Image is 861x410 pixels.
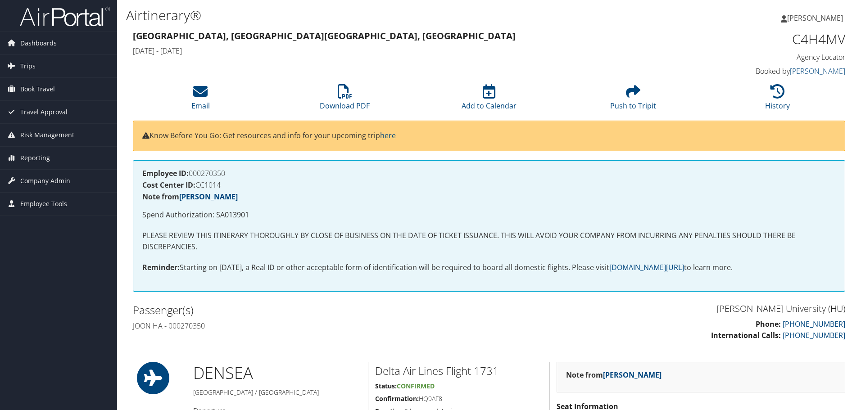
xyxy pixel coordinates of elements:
a: [PERSON_NAME] [790,66,845,76]
a: [PHONE_NUMBER] [783,330,845,340]
h3: [PERSON_NAME] University (HU) [496,302,845,315]
strong: Phone: [756,319,781,329]
strong: Note from [142,192,238,202]
span: Dashboards [20,32,57,54]
span: Employee Tools [20,193,67,215]
a: Download PDF [320,89,370,111]
h2: Delta Air Lines Flight 1731 [375,363,543,378]
strong: Note from [566,370,662,380]
a: Email [191,89,210,111]
p: Spend Authorization: SA013901 [142,209,836,221]
h4: 000270350 [142,170,836,177]
h4: [DATE] - [DATE] [133,46,664,56]
h5: [GEOGRAPHIC_DATA] / [GEOGRAPHIC_DATA] [193,388,361,397]
span: Confirmed [397,382,435,390]
span: Company Admin [20,170,70,192]
span: Reporting [20,147,50,169]
a: [PERSON_NAME] [603,370,662,380]
h1: DEN SEA [193,362,361,384]
p: PLEASE REVIEW THIS ITINERARY THOROUGHLY BY CLOSE OF BUSINESS ON THE DATE OF TICKET ISSUANCE. THIS... [142,230,836,253]
a: here [380,131,396,140]
h4: Agency Locator [677,52,845,62]
a: [PERSON_NAME] [179,192,238,202]
a: [DOMAIN_NAME][URL] [609,262,684,272]
h1: C4H4MV [677,30,845,49]
img: airportal-logo.png [20,6,110,27]
strong: Status: [375,382,397,390]
h4: Joon Ha - 000270350 [133,321,482,331]
p: Starting on [DATE], a Real ID or other acceptable form of identification will be required to boar... [142,262,836,274]
strong: Confirmation: [375,394,419,403]
strong: Reminder: [142,262,180,272]
a: Push to Tripit [610,89,656,111]
strong: [GEOGRAPHIC_DATA], [GEOGRAPHIC_DATA] [GEOGRAPHIC_DATA], [GEOGRAPHIC_DATA] [133,30,516,42]
a: [PHONE_NUMBER] [783,319,845,329]
strong: Cost Center ID: [142,180,195,190]
span: Risk Management [20,124,74,146]
strong: International Calls: [711,330,781,340]
a: History [765,89,790,111]
span: Book Travel [20,78,55,100]
h5: HQ9AF8 [375,394,543,403]
span: Travel Approval [20,101,68,123]
a: Add to Calendar [462,89,517,111]
h4: CC1014 [142,181,836,189]
h4: Booked by [677,66,845,76]
h1: Airtinerary® [126,6,610,25]
span: Trips [20,55,36,77]
p: Know Before You Go: Get resources and info for your upcoming trip [142,130,836,142]
strong: Employee ID: [142,168,189,178]
h2: Passenger(s) [133,302,482,318]
a: [PERSON_NAME] [781,5,852,32]
span: [PERSON_NAME] [787,13,843,23]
